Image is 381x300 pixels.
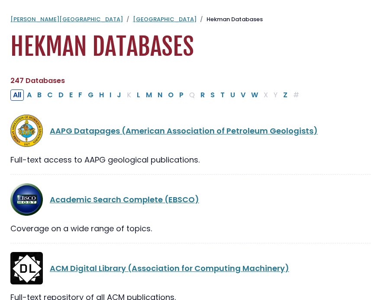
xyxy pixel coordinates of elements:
[10,89,303,100] div: Alpha-list to filter by first letter of database name
[177,89,186,101] button: Filter Results P
[67,89,75,101] button: Filter Results E
[238,89,248,101] button: Filter Results V
[228,89,238,101] button: Filter Results U
[10,76,65,86] span: 247 Databases
[208,89,217,101] button: Filter Results S
[85,89,96,101] button: Filter Results G
[76,89,85,101] button: Filter Results F
[155,89,165,101] button: Filter Results N
[198,89,207,101] button: Filter Results R
[10,15,371,24] nav: breadcrumb
[114,89,124,101] button: Filter Results J
[143,89,155,101] button: Filter Results M
[218,89,227,101] button: Filter Results T
[134,89,143,101] button: Filter Results L
[133,15,197,23] a: [GEOGRAPHIC_DATA]
[35,89,44,101] button: Filter Results B
[10,15,123,23] a: [PERSON_NAME][GEOGRAPHIC_DATA]
[10,154,371,166] div: Full-text access to AAPG geological publications.
[97,89,107,101] button: Filter Results H
[50,125,318,136] a: AAPG Datapages (American Association of Petroleum Geologists)
[10,89,24,101] button: All
[281,89,290,101] button: Filter Results Z
[197,15,263,24] li: Hekman Databases
[50,263,289,274] a: ACM Digital Library (Association for Computing Machinery)
[10,32,371,61] h1: Hekman Databases
[45,89,55,101] button: Filter Results C
[56,89,66,101] button: Filter Results D
[107,89,114,101] button: Filter Results I
[50,194,199,205] a: Academic Search Complete (EBSCO)
[10,223,371,234] div: Coverage on a wide range of topics.
[165,89,176,101] button: Filter Results O
[249,89,261,101] button: Filter Results W
[24,89,34,101] button: Filter Results A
